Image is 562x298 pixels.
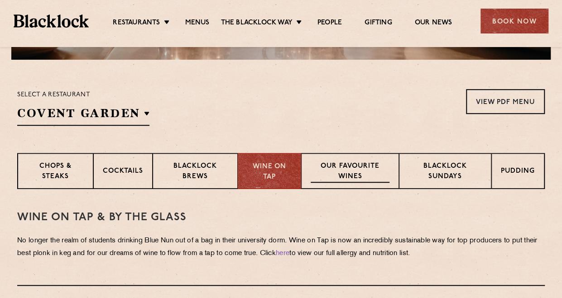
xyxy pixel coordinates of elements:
p: Select a restaurant [17,89,149,101]
div: Book Now [480,9,548,33]
a: Menus [185,19,210,28]
h3: WINE on tap & by the glass [17,212,545,223]
img: BL_Textured_Logo-footer-cropped.svg [14,14,89,27]
p: Our favourite wines [311,161,389,183]
a: Our News [415,19,452,28]
a: The Blacklock Way [221,19,293,28]
p: Blacklock Sundays [408,161,482,183]
p: Chops & Steaks [27,161,84,183]
a: here [276,250,289,257]
p: Blacklock Brews [162,161,228,183]
p: Wine on Tap [247,162,292,182]
a: View PDF Menu [466,89,545,114]
p: Pudding [501,166,535,178]
p: Cocktails [103,166,143,178]
h2: Covent Garden [17,105,149,126]
p: No longer the realm of students drinking Blue Nun out of a bag in their university dorm. Wine on ... [17,235,545,260]
a: People [317,19,342,28]
a: Restaurants [113,19,160,28]
a: Gifting [365,19,392,28]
